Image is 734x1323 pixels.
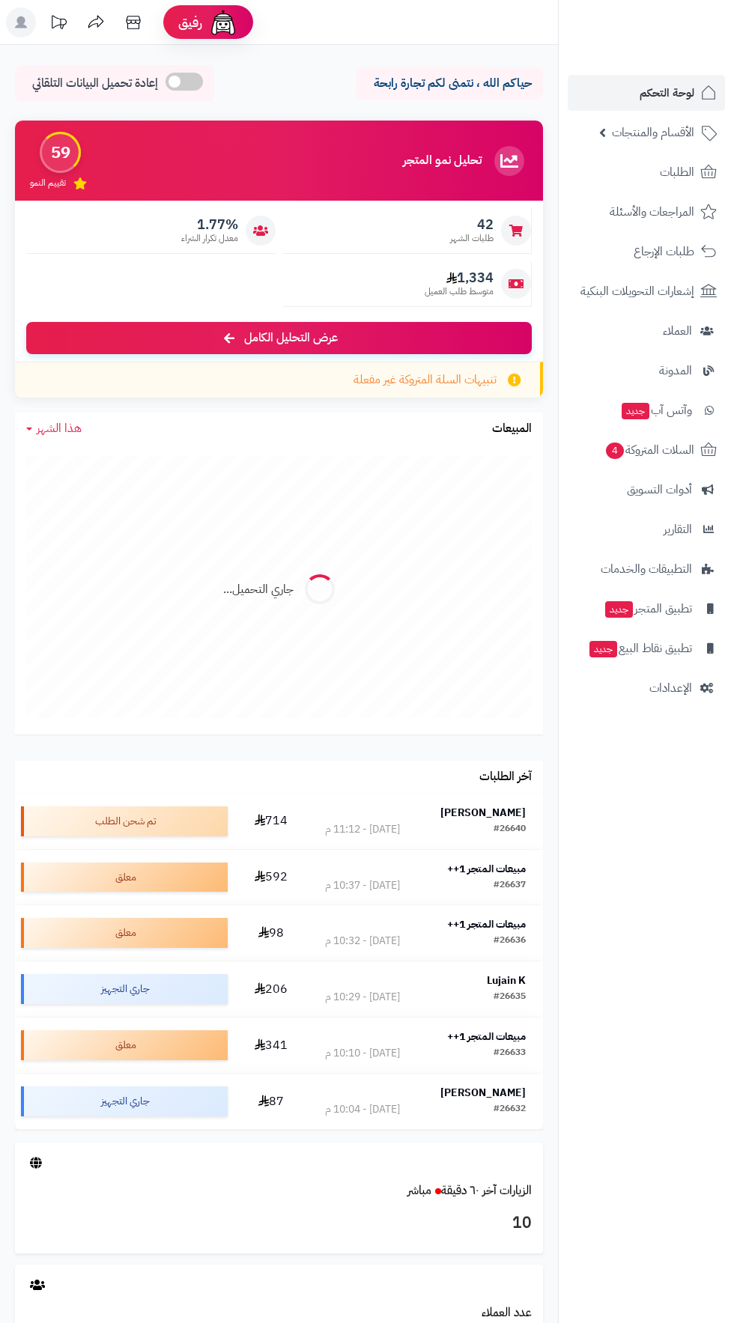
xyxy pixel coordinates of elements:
span: الأقسام والمنتجات [612,122,694,143]
span: تقييم النمو [30,177,66,189]
span: جديد [605,601,633,618]
span: طلبات الشهر [450,232,494,245]
a: عدد العملاء [482,1304,532,1322]
div: [DATE] - 10:10 م [325,1046,400,1061]
span: 1.77% [181,216,238,233]
strong: مبيعات المتجر 1++ [447,916,526,932]
div: [DATE] - 10:32 م [325,934,400,949]
span: تطبيق المتجر [604,598,692,619]
span: متوسط طلب العميل [425,285,494,298]
strong: مبيعات المتجر 1++ [447,861,526,877]
a: المراجعات والأسئلة [568,194,725,230]
div: #26636 [494,934,526,949]
strong: Lujain K [487,973,526,988]
span: إشعارات التحويلات البنكية [580,281,694,302]
span: 42 [450,216,494,233]
strong: مبيعات المتجر 1++ [447,1029,526,1044]
div: جاري التحميل... [223,581,294,598]
a: طلبات الإرجاع [568,234,725,270]
div: [DATE] - 11:12 م [325,822,400,837]
img: logo-2.png [632,35,720,67]
td: 341 [234,1018,309,1073]
td: 592 [234,850,309,905]
span: 4 [606,442,624,459]
img: ai-face.png [208,7,238,37]
span: أدوات التسويق [627,479,692,500]
a: العملاء [568,313,725,349]
a: الإعدادات [568,670,725,706]
div: جاري التجهيز [21,974,228,1004]
span: الإعدادات [649,678,692,699]
div: #26633 [494,1046,526,1061]
span: لوحة التحكم [640,82,694,103]
span: عرض التحليل الكامل [244,329,338,347]
strong: [PERSON_NAME] [440,805,526,821]
div: [DATE] - 10:29 م [325,990,400,1005]
span: رفيق [178,13,202,31]
span: جديد [622,403,649,419]
small: مباشر [407,1181,431,1199]
div: #26640 [494,822,526,837]
span: وآتس آب [620,400,692,421]
span: تنبيهات السلة المتروكة غير مفعلة [354,371,497,389]
h3: 10 [26,1211,532,1236]
a: تطبيق المتجرجديد [568,591,725,627]
span: المراجعات والأسئلة [610,201,694,222]
a: السلات المتروكة4 [568,432,725,468]
strong: [PERSON_NAME] [440,1085,526,1101]
a: وآتس آبجديد [568,392,725,428]
div: #26635 [494,990,526,1005]
span: طلبات الإرجاع [634,241,694,262]
a: هذا الشهر [26,420,82,437]
div: معلق [21,918,228,948]
a: الزيارات آخر ٦٠ دقيقةمباشر [407,1181,532,1199]
div: #26632 [494,1102,526,1117]
span: السلات المتروكة [604,440,694,460]
span: التقارير [664,519,692,540]
span: تطبيق نقاط البيع [588,638,692,659]
div: جاري التجهيز [21,1086,228,1116]
a: إشعارات التحويلات البنكية [568,273,725,309]
span: جديد [589,641,617,657]
a: تحديثات المنصة [40,7,77,41]
span: المدونة [659,360,692,381]
a: تطبيق نقاط البيعجديد [568,630,725,666]
p: حياكم الله ، نتمنى لكم تجارة رابحة [367,75,532,92]
span: إعادة تحميل البيانات التلقائي [32,75,158,92]
td: 714 [234,794,309,849]
div: [DATE] - 10:37 م [325,878,400,893]
div: معلق [21,1030,228,1060]
a: أدوات التسويق [568,472,725,508]
a: الطلبات [568,154,725,190]
td: 206 [234,961,309,1017]
div: #26637 [494,878,526,893]
div: تم شحن الطلب [21,806,228,836]
span: هذا الشهر [37,419,82,437]
span: التطبيقات والخدمات [601,559,692,580]
a: عرض التحليل الكامل [26,322,532,354]
a: التقارير [568,511,725,547]
a: التطبيقات والخدمات [568,551,725,587]
h3: آخر الطلبات [479,770,532,784]
span: معدل تكرار الشراء [181,232,238,245]
a: لوحة التحكم [568,75,725,111]
span: العملاء [663,320,692,341]
td: 87 [234,1074,309,1129]
h3: المبيعات [492,422,532,436]
span: 1,334 [425,270,494,286]
span: الطلبات [660,162,694,183]
div: [DATE] - 10:04 م [325,1102,400,1117]
h3: تحليل نمو المتجر [403,154,482,168]
td: 98 [234,905,309,961]
div: معلق [21,863,228,892]
a: المدونة [568,353,725,389]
